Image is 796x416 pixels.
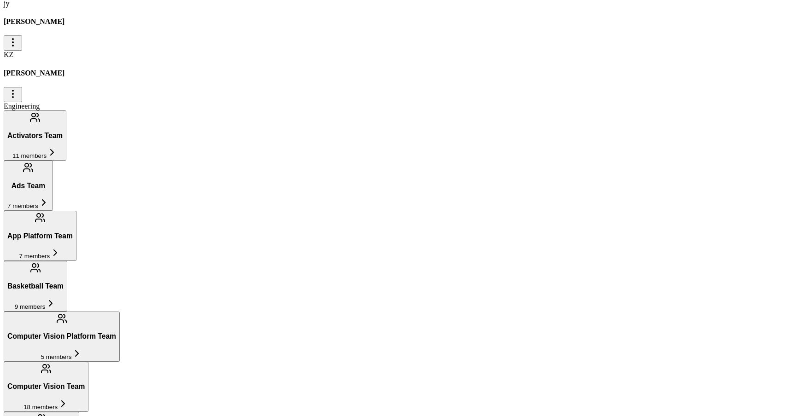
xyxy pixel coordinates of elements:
span: 9 members [15,303,46,310]
span: 11 members [12,152,47,159]
button: Ads Team7 members [4,161,53,211]
button: Basketball Team9 members [4,261,67,311]
h3: App Platform Team [7,232,73,240]
span: 7 members [7,202,38,209]
span: 5 members [41,353,72,360]
span: 18 members [23,404,58,410]
h3: Basketball Team [7,282,64,290]
span: Engineering [4,102,40,110]
h3: Computer Vision Team [7,382,85,391]
h3: Activators Team [7,132,63,140]
button: App Platform Team7 members [4,211,76,261]
button: Activators Team11 members [4,110,66,161]
h4: [PERSON_NAME] [4,17,792,26]
h4: [PERSON_NAME] [4,69,792,77]
button: Computer Vision Platform Team5 members [4,312,120,362]
h3: Computer Vision Platform Team [7,332,116,341]
span: 7 members [19,253,50,260]
span: KZ [4,51,13,58]
h3: Ads Team [7,182,49,190]
button: Computer Vision Team18 members [4,362,88,412]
